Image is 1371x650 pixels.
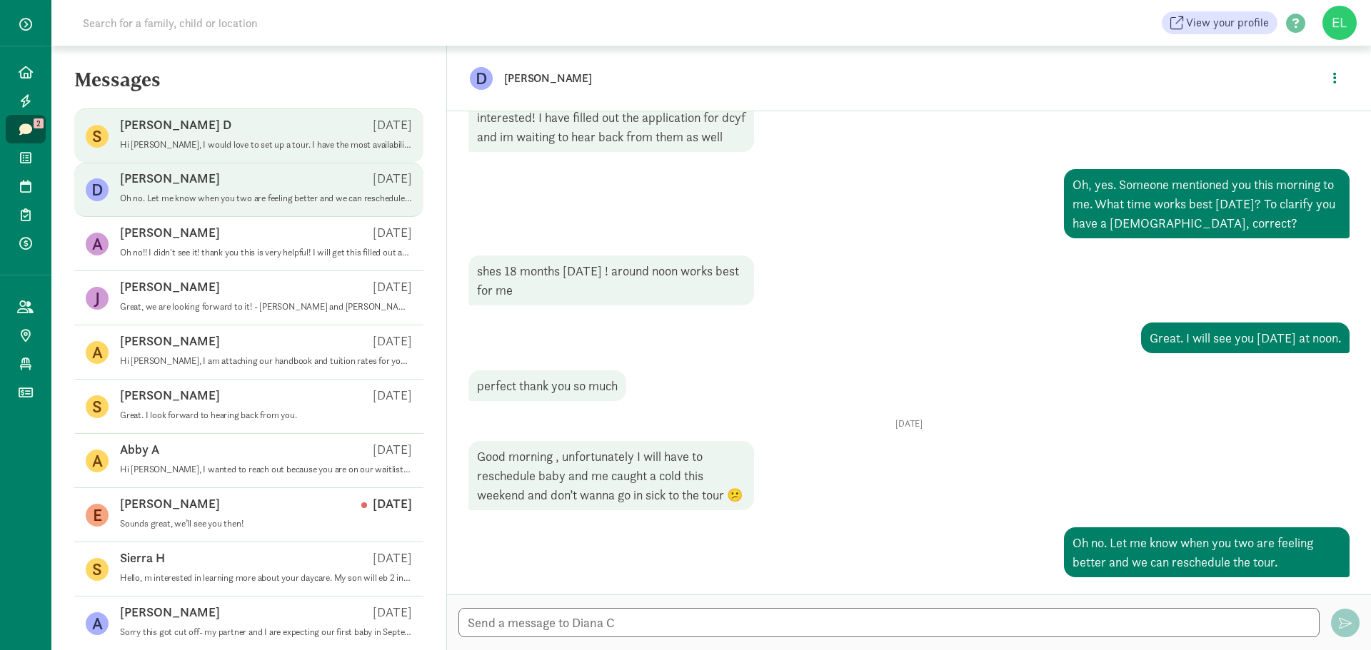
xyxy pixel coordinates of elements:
[470,67,493,90] figure: D
[86,287,109,310] figure: J
[86,233,109,255] figure: A
[1064,169,1350,238] div: Oh, yes. Someone mentioned you this morning to me. What time works best [DATE]? To clarify you ha...
[468,418,1350,430] p: [DATE]
[120,626,412,638] p: Sorry this got cut off- my partner and I are expecting our first baby in September and are lookin...
[86,504,109,527] figure: E
[120,604,220,621] p: [PERSON_NAME]
[468,441,754,510] div: Good morning , unfortunately I will have to reschedule baby and me caught a cold this weekend and...
[120,410,412,421] p: Great. I look forward to hearing back from you.
[86,178,109,201] figure: D
[120,247,412,258] p: Oh no!! I didn't see it! thank you this is very helpful! I will get this filled out and sent over!
[74,9,475,37] input: Search for a family, child or location
[120,116,231,133] p: [PERSON_NAME] D
[373,387,412,404] p: [DATE]
[120,224,220,241] p: [PERSON_NAME]
[120,549,165,567] p: Sierra H
[86,341,109,364] figure: A
[373,604,412,621] p: [DATE]
[120,572,412,584] p: Hello, m interested in learning more about your daycare. My son will eb 2 in July - we are lookin...
[373,332,412,350] p: [DATE]
[373,441,412,458] p: [DATE]
[86,558,109,581] figure: S
[373,549,412,567] p: [DATE]
[120,464,412,475] p: Hi [PERSON_NAME], I wanted to reach out because you are on our waitlist. Are you still looking fo...
[468,370,626,401] div: perfect thank you so much
[120,278,220,295] p: [PERSON_NAME]
[120,301,412,313] p: Great, we are looking forward to it! - [PERSON_NAME] and [PERSON_NAME]
[120,332,220,350] p: [PERSON_NAME]
[120,387,220,404] p: [PERSON_NAME]
[86,450,109,472] figure: A
[1064,527,1350,577] div: Oh no. Let me know when you two are feeling better and we can reschedule the tour.
[86,125,109,148] figure: S
[120,518,412,529] p: Sounds great, we’ll see you then!
[1186,14,1269,31] span: View your profile
[34,118,44,128] span: 2
[86,612,109,635] figure: A
[86,395,109,418] figure: S
[6,115,46,143] a: 2
[373,224,412,241] p: [DATE]
[51,68,446,103] h5: Messages
[120,139,412,151] p: Hi [PERSON_NAME], I would love to set up a tour. I have the most availability between noon and 2p...
[1141,323,1350,353] div: Great. I will see you [DATE] at noon.
[1162,11,1277,34] a: View your profile
[468,255,754,305] div: shes 18 months [DATE] ! around noon works best for me
[504,68,954,88] p: [PERSON_NAME]
[120,193,412,204] p: Oh no. Let me know when you two are feeling better and we can reschedule the tour.
[373,170,412,187] p: [DATE]
[361,495,412,512] p: [DATE]
[120,170,220,187] p: [PERSON_NAME]
[373,116,412,133] p: [DATE]
[120,441,159,458] p: Abby A
[120,355,412,367] p: Hi [PERSON_NAME], I am attaching our handbook and tuition rates for you to learn more about our p...
[120,495,220,512] p: [PERSON_NAME]
[373,278,412,295] p: [DATE]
